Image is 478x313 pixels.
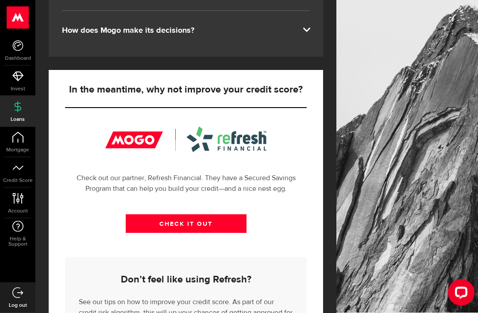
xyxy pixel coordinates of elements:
[79,275,293,286] h5: Don’t feel like using Refresh?
[441,276,478,313] iframe: LiveChat chat widget
[65,174,307,195] p: Check out our partner, Refresh Financial. They have a Secured Savings Program that can help you b...
[126,215,247,233] a: CHECK IT OUT
[62,26,310,36] div: How does Mogo make its decisions?
[65,85,307,96] h5: In the meantime, why not improve your credit score?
